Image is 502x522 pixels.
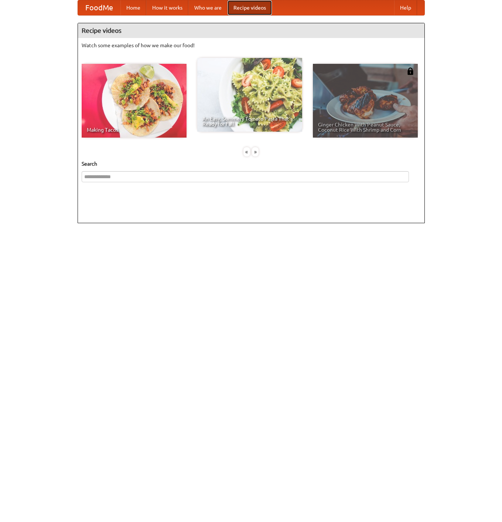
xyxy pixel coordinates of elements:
a: An Easy, Summery Tomato Pasta That's Ready for Fall [197,58,302,132]
h5: Search [82,160,421,167]
a: Help [394,0,417,15]
a: Who we are [188,0,228,15]
img: 483408.png [407,68,414,75]
a: Home [120,0,146,15]
h4: Recipe videos [78,23,424,38]
a: How it works [146,0,188,15]
a: Recipe videos [228,0,272,15]
div: » [252,147,259,156]
p: Watch some examples of how we make our food! [82,42,421,49]
a: FoodMe [78,0,120,15]
span: An Easy, Summery Tomato Pasta That's Ready for Fall [202,116,297,127]
div: « [243,147,250,156]
span: Making Tacos [87,127,181,132]
a: Making Tacos [82,64,187,138]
